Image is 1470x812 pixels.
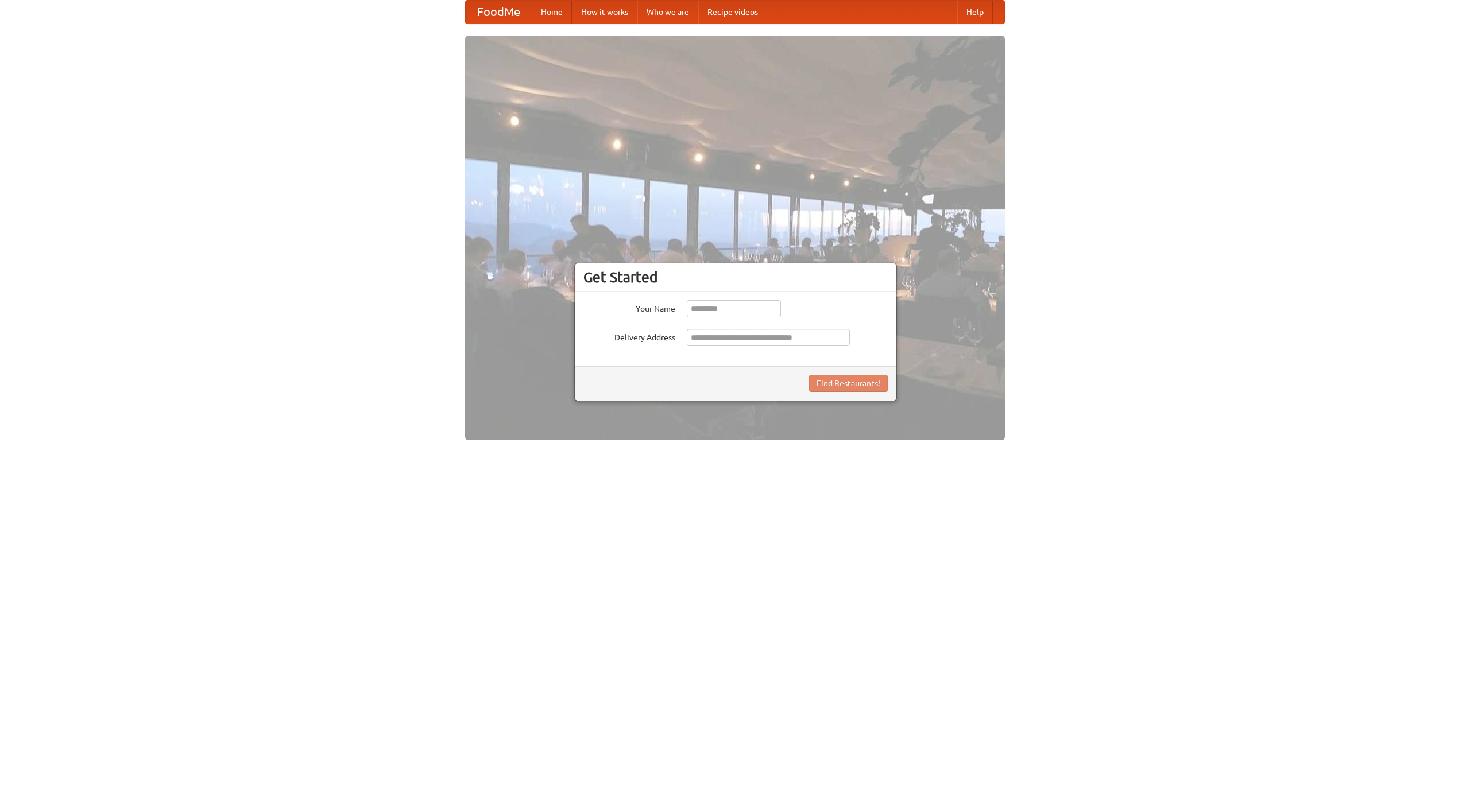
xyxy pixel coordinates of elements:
a: Home [532,1,572,24]
button: Find Restaurants! [809,375,888,392]
label: Delivery Address [583,329,675,343]
a: Who we are [637,1,698,24]
a: Help [957,1,993,24]
a: Recipe videos [698,1,767,24]
h3: Get Started [583,269,888,286]
label: Your Name [583,300,675,314]
a: How it works [572,1,637,24]
a: FoodMe [466,1,532,24]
